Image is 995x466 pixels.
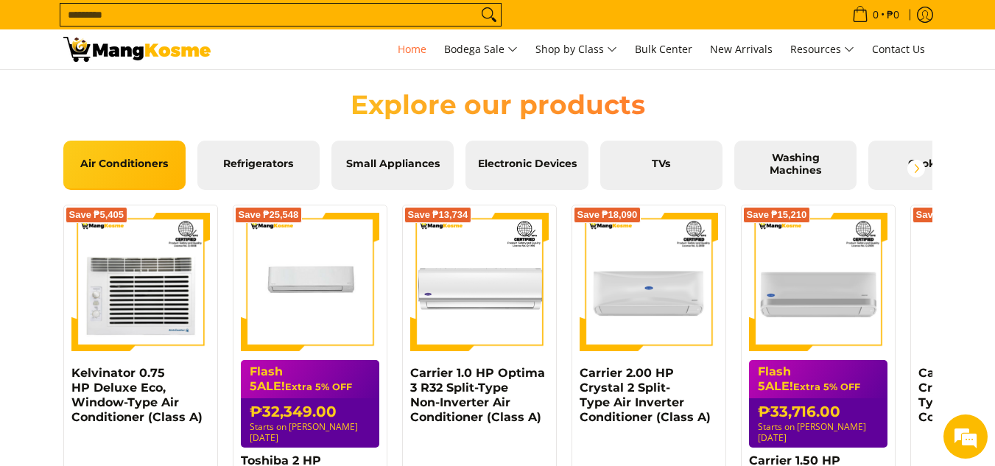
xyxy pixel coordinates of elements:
span: Air Conditioners [74,158,175,171]
a: Carrier 2.00 HP Crystal 2 Split-Type Air Inverter Conditioner (Class A) [580,366,711,424]
a: Kelvinator 0.75 HP Deluxe Eco, Window-Type Air Conditioner (Class A) [71,366,203,424]
span: Save ₱5,405 [69,211,124,219]
a: TVs [600,141,722,190]
span: Cookers [879,158,980,171]
button: Search [477,4,501,26]
span: 0 [871,10,881,20]
span: Resources [790,40,854,59]
span: Washing Machines [745,152,845,177]
span: TVs [611,158,711,171]
span: • [848,7,904,23]
a: Contact Us [865,29,932,69]
nav: Main Menu [225,29,932,69]
img: Carrier 1.0 HP Optima 3 R32 Split-Type Non-Inverter Air Conditioner (Class A) [410,213,549,351]
span: Bulk Center [635,42,692,56]
span: Home [398,42,426,56]
img: Kelvinator 0.75 HP Deluxe Eco, Window-Type Air Conditioner (Class A) [71,213,210,351]
h2: Explore our products [284,88,711,121]
a: Shop by Class [528,29,625,69]
textarea: Type your message and hit 'Enter' [7,310,281,361]
span: Save ₱13,734 [408,211,468,219]
a: Refrigerators [197,141,320,190]
a: Air Conditioners [63,141,186,190]
a: Small Appliances [331,141,454,190]
span: ₱0 [885,10,901,20]
a: Bodega Sale [437,29,525,69]
span: Shop by Class [535,40,617,59]
img: Toshiba 2 HP New Model Split-Type Inverter Air Conditioner (Class A) [241,213,379,351]
a: Electronic Devices [465,141,588,190]
a: Carrier 1.0 HP Optima 3 R32 Split-Type Non-Inverter Air Conditioner (Class A) [410,366,545,424]
a: Washing Machines [734,141,857,190]
span: Electronic Devices [477,158,577,171]
img: Carrier 1.50 HP XPower Gold 3 Split-Type Inverter Air Conditioner (Class A) [749,213,887,351]
span: We're online! [85,139,203,288]
div: Chat with us now [77,82,247,102]
img: Carrier 2.00 HP Crystal 2 Split-Type Air Inverter Conditioner (Class A) [580,213,718,351]
button: Next [900,152,932,185]
span: Save ₱15,210 [747,211,807,219]
a: Resources [783,29,862,69]
span: Save ₱9,950 [916,211,971,219]
a: Bulk Center [627,29,700,69]
img: Mang Kosme: Your Home Appliances Warehouse Sale Partner! [63,37,211,62]
span: New Arrivals [710,42,773,56]
span: Save ₱18,090 [577,211,638,219]
span: Bodega Sale [444,40,518,59]
span: Save ₱25,548 [239,211,299,219]
a: Cookers [868,141,991,190]
a: Home [390,29,434,69]
span: Contact Us [872,42,925,56]
span: Refrigerators [208,158,309,171]
div: Minimize live chat window [242,7,277,43]
a: New Arrivals [703,29,780,69]
span: Small Appliances [342,158,443,171]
